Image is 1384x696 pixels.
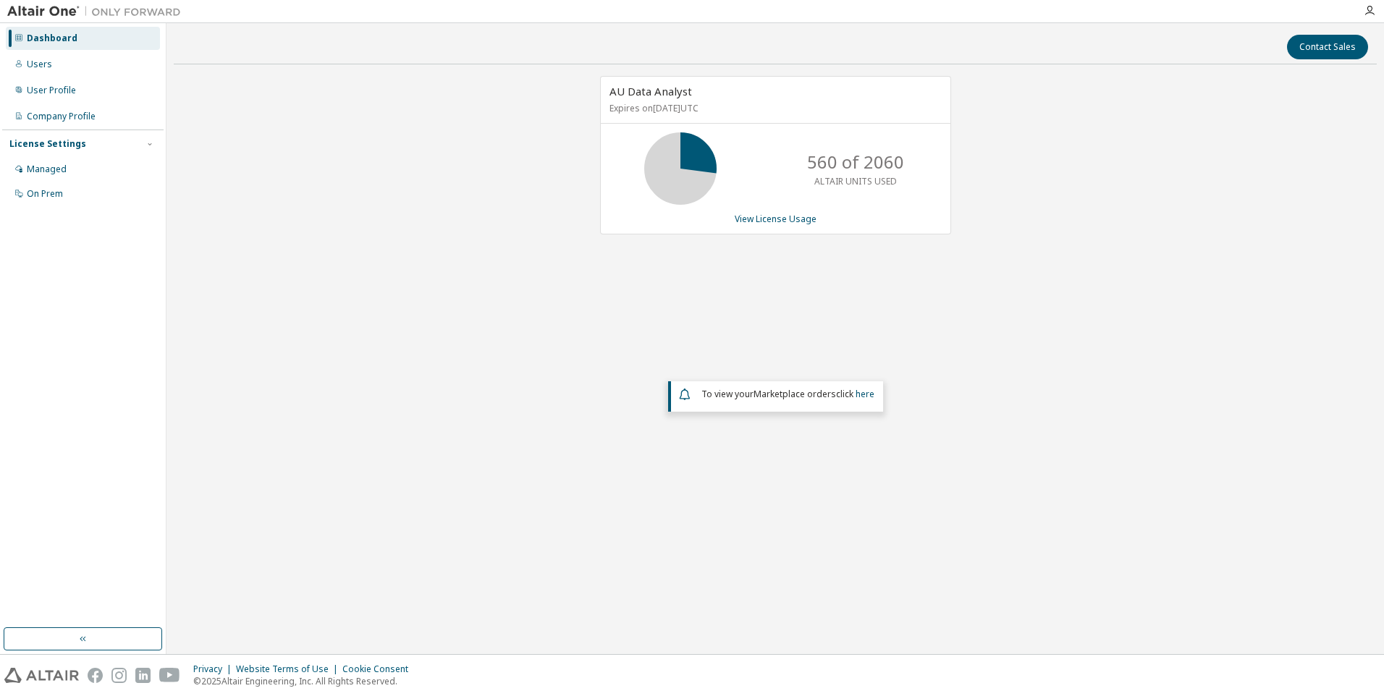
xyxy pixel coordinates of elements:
[735,213,817,225] a: View License Usage
[193,675,417,687] p: © 2025 Altair Engineering, Inc. All Rights Reserved.
[9,138,86,150] div: License Settings
[1287,35,1368,59] button: Contact Sales
[27,111,96,122] div: Company Profile
[193,663,236,675] div: Privacy
[856,388,874,400] a: here
[814,175,897,187] p: ALTAIR UNITS USED
[27,188,63,200] div: On Prem
[135,668,151,683] img: linkedin.svg
[342,663,417,675] div: Cookie Consent
[236,663,342,675] div: Website Terms of Use
[111,668,127,683] img: instagram.svg
[159,668,180,683] img: youtube.svg
[701,388,874,400] span: To view your click
[27,85,76,96] div: User Profile
[7,4,188,19] img: Altair One
[807,150,904,174] p: 560 of 2060
[27,59,52,70] div: Users
[27,164,67,175] div: Managed
[754,388,836,400] em: Marketplace orders
[609,102,938,114] p: Expires on [DATE] UTC
[88,668,103,683] img: facebook.svg
[4,668,79,683] img: altair_logo.svg
[609,84,692,98] span: AU Data Analyst
[27,33,77,44] div: Dashboard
